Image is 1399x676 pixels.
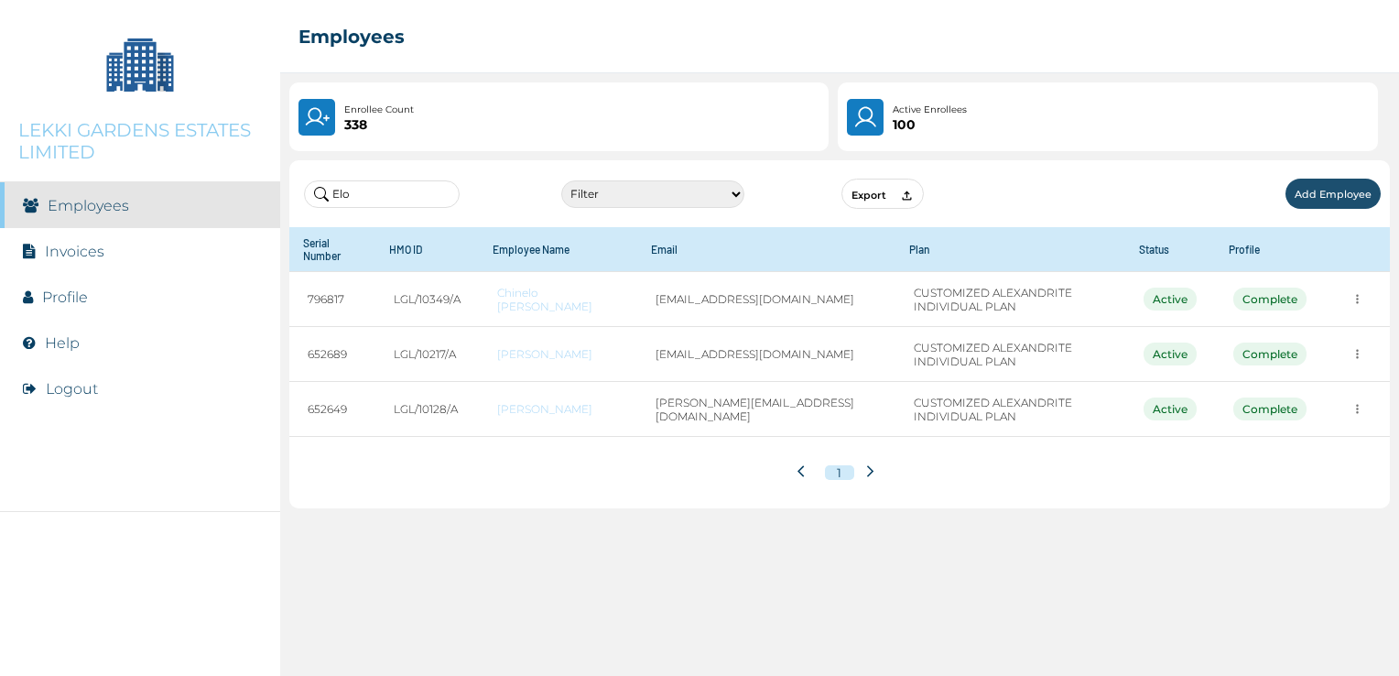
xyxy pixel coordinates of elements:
td: [EMAIL_ADDRESS][DOMAIN_NAME] [637,327,895,382]
a: Employees [48,197,129,214]
td: [EMAIL_ADDRESS][DOMAIN_NAME] [637,272,895,327]
td: 796817 [289,272,376,327]
td: [PERSON_NAME][EMAIL_ADDRESS][DOMAIN_NAME] [637,382,895,437]
td: LGL/10217/A [375,327,479,382]
a: Chinelo [PERSON_NAME] [497,286,619,313]
div: Complete [1233,288,1307,311]
button: Logout [46,380,98,398]
a: Help [45,334,80,352]
p: 338 [344,117,414,132]
button: more [1343,340,1372,368]
div: Complete [1233,398,1307,420]
td: 652649 [289,382,376,437]
img: UserPlus.219544f25cf47e120833d8d8fc4c9831.svg [304,104,330,130]
button: Add Employee [1285,179,1381,209]
a: [PERSON_NAME] [497,402,619,416]
img: Company [94,18,186,110]
div: Active [1144,288,1197,311]
th: Status [1125,227,1215,272]
th: Employee Name [479,227,637,272]
a: Invoices [45,243,104,260]
button: 1 [825,465,854,480]
p: LEKKI GARDENS ESTATES LIMITED [18,119,262,163]
img: User.4b94733241a7e19f64acd675af8f0752.svg [852,104,879,130]
button: Export [841,179,924,209]
p: 100 [893,117,967,132]
img: RelianceHMO's Logo [18,630,262,658]
th: HMO ID [375,227,479,272]
div: Active [1144,343,1197,365]
th: Profile [1215,227,1325,272]
td: CUSTOMIZED ALEXANDRITE INDIVIDUAL PLAN [895,327,1125,382]
th: Plan [895,227,1125,272]
td: CUSTOMIZED ALEXANDRITE INDIVIDUAL PLAN [895,272,1125,327]
div: Active [1144,398,1197,420]
div: Complete [1233,343,1307,365]
button: more [1343,395,1372,423]
th: Serial Number [289,227,376,272]
th: Email [637,227,895,272]
input: Search [304,180,460,208]
button: more [1343,285,1372,313]
h2: Employees [298,26,405,48]
p: Active Enrollees [893,103,967,117]
p: Enrollee Count [344,103,414,117]
a: [PERSON_NAME] [497,347,619,361]
td: LGL/10349/A [375,272,479,327]
td: LGL/10128/A [375,382,479,437]
a: Profile [42,289,88,306]
td: CUSTOMIZED ALEXANDRITE INDIVIDUAL PLAN [895,382,1125,437]
td: 652689 [289,327,376,382]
